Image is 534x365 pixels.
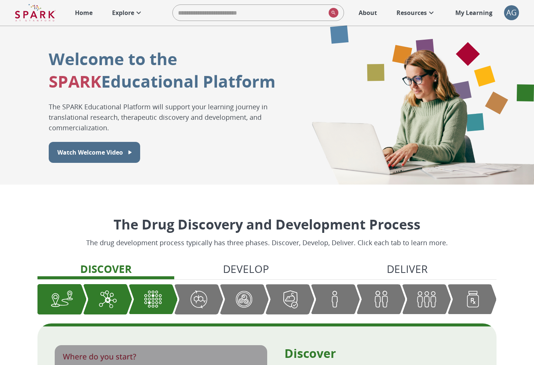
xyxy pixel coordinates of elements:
button: Watch Welcome Video [49,142,140,163]
p: The drug development process typically has three phases. Discover, Develop, Deliver. Click each t... [86,238,448,248]
a: About [355,4,381,21]
a: Resources [393,4,440,21]
p: My Learning [455,8,492,17]
p: The Drug Discovery and Development Process [86,215,448,235]
p: Discover [80,261,132,277]
div: AG [504,5,519,20]
div: Graphic showing the progression through the Discover, Develop, and Deliver pipeline, highlighting... [37,284,497,314]
a: Home [71,4,96,21]
p: Watch Welcome Video [57,148,123,157]
p: Explore [112,8,134,17]
p: Resources [396,8,427,17]
img: Logo of SPARK at Stanford [15,4,55,22]
p: About [359,8,377,17]
p: The SPARK Educational Platform will support your learning journey in translational research, ther... [49,101,292,133]
p: Deliver [387,261,428,277]
a: My Learning [452,4,497,21]
p: Home [75,8,93,17]
button: account of current user [504,5,519,20]
p: Discover [284,345,480,361]
span: SPARK [49,70,101,92]
a: Explore [108,4,147,21]
p: Welcome to the Educational Platform [49,48,275,92]
p: Develop [223,261,269,277]
button: search [326,5,338,21]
